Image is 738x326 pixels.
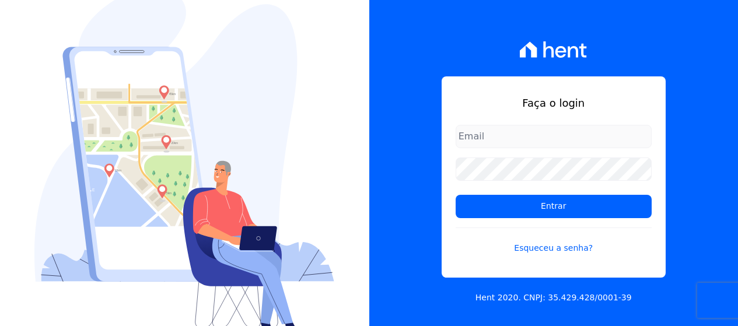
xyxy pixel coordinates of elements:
input: Email [456,125,652,148]
p: Hent 2020. CNPJ: 35.429.428/0001-39 [475,292,632,304]
input: Entrar [456,195,652,218]
a: Esqueceu a senha? [456,227,652,254]
h1: Faça o login [456,95,652,111]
